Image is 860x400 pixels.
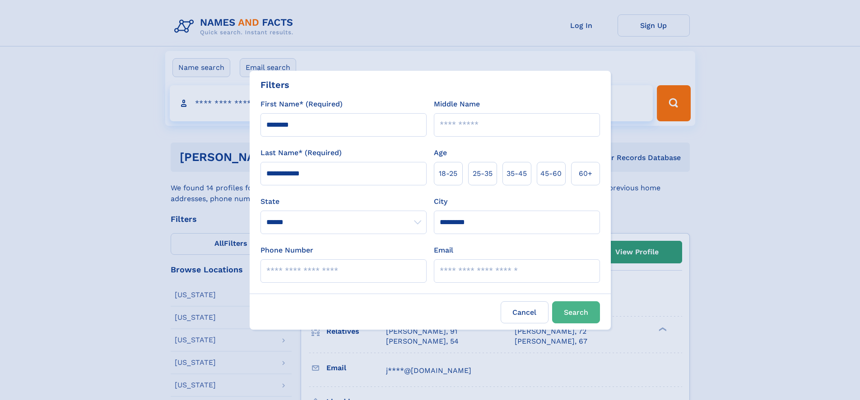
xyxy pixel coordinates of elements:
[434,245,453,256] label: Email
[507,168,527,179] span: 35‑45
[439,168,457,179] span: 18‑25
[260,196,427,207] label: State
[540,168,562,179] span: 45‑60
[260,99,343,110] label: First Name* (Required)
[260,147,342,158] label: Last Name* (Required)
[434,99,480,110] label: Middle Name
[434,196,447,207] label: City
[501,301,549,323] label: Cancel
[579,168,592,179] span: 60+
[260,245,313,256] label: Phone Number
[434,147,447,158] label: Age
[260,78,289,92] div: Filters
[552,301,600,323] button: Search
[473,168,493,179] span: 25‑35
